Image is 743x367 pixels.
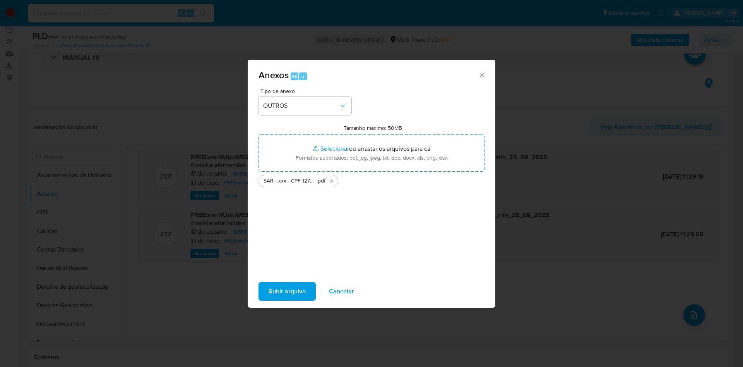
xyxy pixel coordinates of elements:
[263,102,339,110] span: OUTROS
[344,124,402,131] label: Tamanho máximo: 50MB
[319,282,364,301] button: Cancelar
[301,73,304,80] span: a
[291,73,298,80] span: Alt
[259,96,351,115] button: OUTROS
[269,283,306,300] span: Subir arquivo
[264,177,317,185] span: SAR - xxx - CPF 12786305896 - [PERSON_NAME]
[259,68,289,82] span: Anexos
[327,176,336,186] button: Excluir SAR - xxx - CPF 12786305896 - RUBENS HENRIQUE DOS SANTOS.pdf
[317,177,325,185] span: .pdf
[329,283,354,300] span: Cancelar
[259,172,484,187] ul: Arquivos selecionados
[478,71,485,78] button: Fechar
[260,88,353,94] span: Tipo de anexo
[259,282,316,301] button: Subir arquivo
